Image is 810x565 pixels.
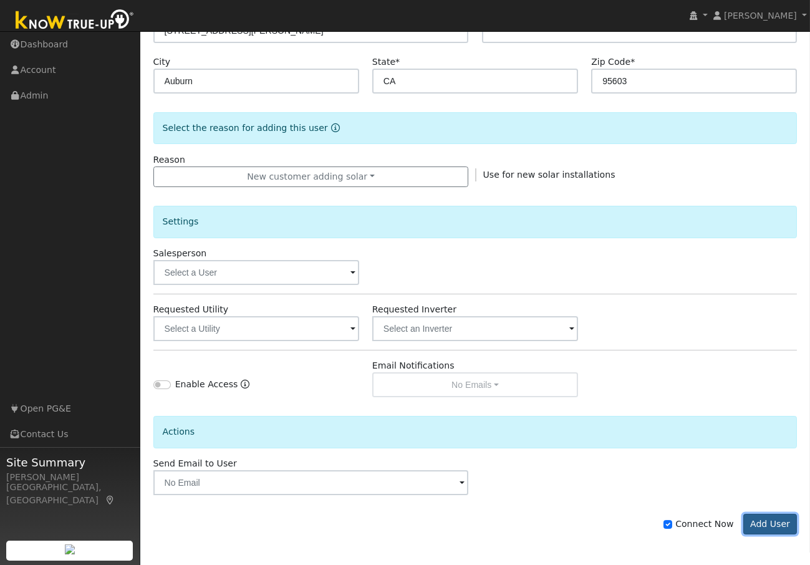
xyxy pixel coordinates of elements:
input: Select a User [153,260,359,285]
input: Select an Inverter [372,316,578,341]
span: Required [395,57,400,67]
span: [PERSON_NAME] [724,11,797,21]
div: Select the reason for adding this user [153,112,798,144]
label: State [372,56,400,69]
input: Connect Now [663,520,672,529]
label: Email Notifications [372,359,455,372]
span: Site Summary [6,454,133,471]
button: New customer adding solar [153,167,469,188]
label: Zip Code [591,56,635,69]
label: Salesperson [153,247,207,260]
img: Know True-Up [9,7,140,35]
label: Send Email to User [153,457,237,470]
a: Map [105,495,116,505]
div: Settings [153,206,798,238]
label: Enable Access [175,378,238,391]
input: Select a Utility [153,316,359,341]
label: Connect Now [663,518,733,531]
div: [PERSON_NAME] [6,471,133,484]
input: No Email [153,470,469,495]
a: Enable Access [241,378,249,397]
a: Reason for new user [328,123,340,133]
label: City [153,56,171,69]
button: Add User [743,514,798,535]
span: Required [630,57,635,67]
label: Requested Utility [153,303,229,316]
div: Actions [153,416,798,448]
img: retrieve [65,544,75,554]
label: Requested Inverter [372,303,456,316]
span: Use for new solar installations [483,170,615,180]
label: Reason [153,153,185,167]
div: [GEOGRAPHIC_DATA], [GEOGRAPHIC_DATA] [6,481,133,507]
